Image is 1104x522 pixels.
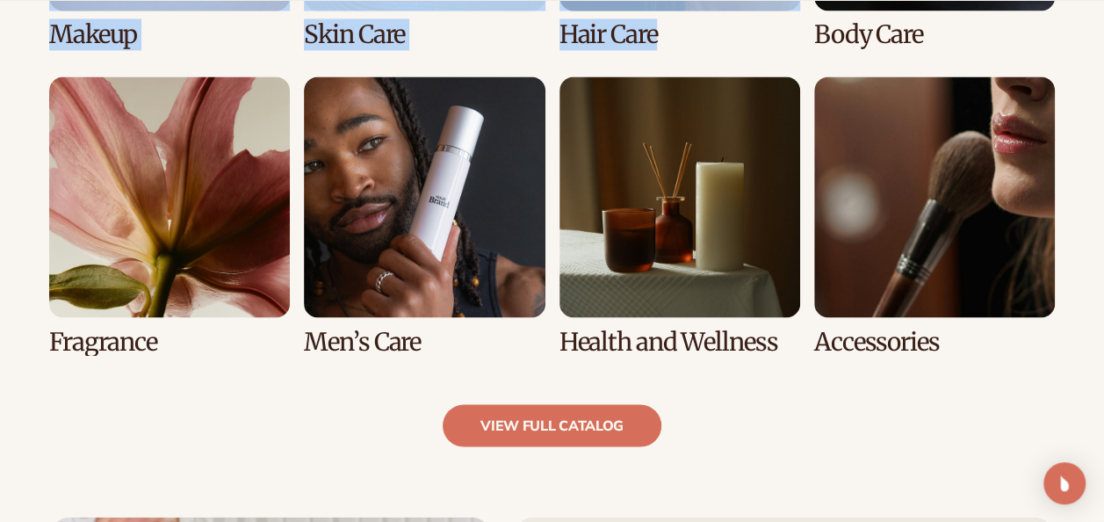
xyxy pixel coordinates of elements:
[559,76,800,355] div: 7 / 8
[49,21,290,48] h3: Makeup
[49,76,290,355] div: 5 / 8
[304,76,545,355] div: 6 / 8
[1043,462,1086,504] div: Open Intercom Messenger
[304,21,545,48] h3: Skin Care
[814,76,1055,355] div: 8 / 8
[559,21,800,48] h3: Hair Care
[443,404,661,446] a: view full catalog
[814,21,1055,48] h3: Body Care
